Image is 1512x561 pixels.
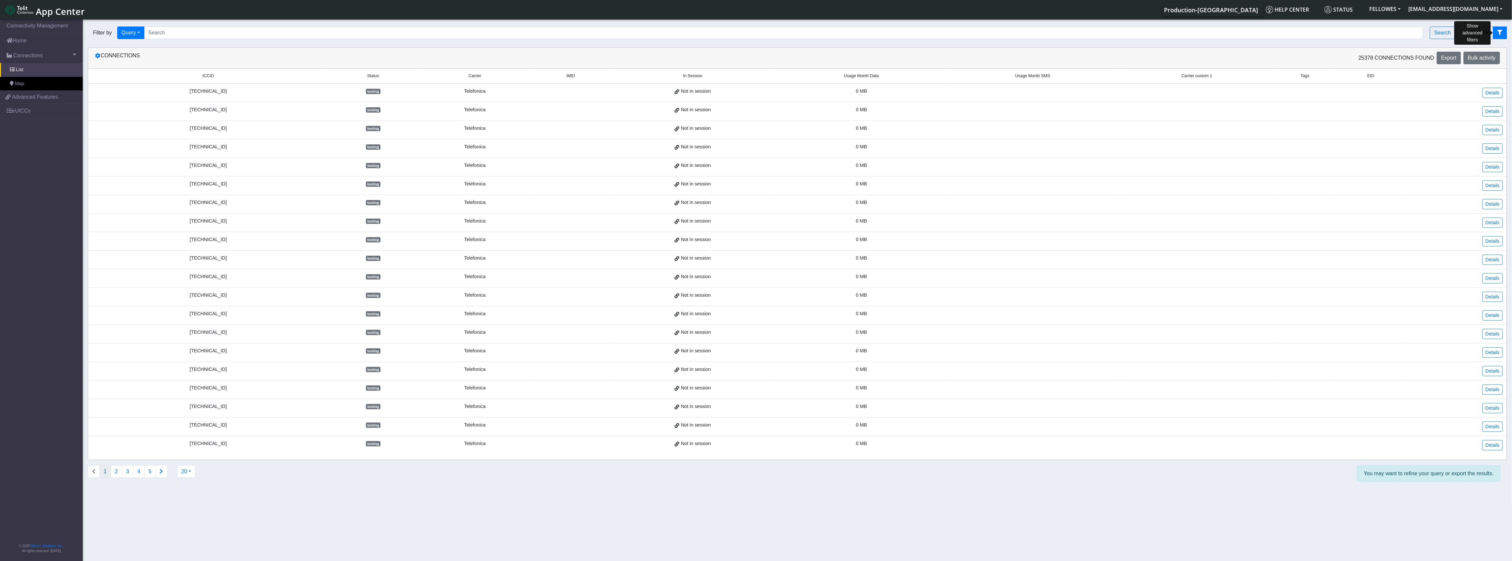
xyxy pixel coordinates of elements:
[99,465,111,478] button: 1
[422,236,528,243] div: Telefonica
[856,348,867,353] span: 0 MB
[366,441,380,446] span: testing
[422,329,528,336] div: Telefonica
[203,73,214,79] span: ICCID
[366,423,380,428] span: testing
[681,199,711,206] span: Not in session
[92,143,325,151] div: [TECHNICAL_ID]
[366,311,380,317] span: testing
[422,310,528,318] div: Telefonica
[92,366,325,373] div: [TECHNICAL_ID]
[13,52,43,60] span: Connections
[366,256,380,261] span: testing
[856,88,867,94] span: 0 MB
[422,422,528,429] div: Telefonica
[92,162,325,169] div: [TECHNICAL_ID]
[366,237,380,242] span: testing
[366,181,380,187] span: testing
[856,385,867,390] span: 0 MB
[92,440,325,447] div: [TECHNICAL_ID]
[1483,310,1503,321] a: Details
[856,274,867,279] span: 0 MB
[422,273,528,280] div: Telefonica
[422,384,528,392] div: Telefonica
[1164,3,1258,16] a: Your current platform instance
[1015,73,1050,79] span: Usage Month SMS
[92,273,325,280] div: [TECHNICAL_ID]
[366,293,380,298] span: testing
[681,180,711,188] span: Not in session
[856,292,867,298] span: 0 MB
[422,403,528,410] div: Telefonica
[422,125,528,132] div: Telefonica
[681,292,711,299] span: Not in session
[1322,3,1366,16] a: Status
[681,384,711,392] span: Not in session
[1357,465,1501,482] div: You may want to refine your query or export the results.
[1266,6,1273,13] img: knowledge.svg
[1483,440,1503,450] a: Details
[856,422,867,428] span: 0 MB
[92,255,325,262] div: [TECHNICAL_ID]
[92,422,325,429] div: [TECHNICAL_ID]
[422,218,528,225] div: Telefonica
[1266,6,1309,13] span: Help center
[92,310,325,318] div: [TECHNICAL_ID]
[856,163,867,168] span: 0 MB
[1483,273,1503,283] a: Details
[856,126,867,131] span: 0 MB
[366,404,380,409] span: testing
[1483,162,1503,172] a: Details
[90,52,797,64] div: Connections
[366,126,380,131] span: testing
[1468,55,1496,61] span: Bulk activity
[1182,73,1212,79] span: Carrier custom 1
[1483,255,1503,265] a: Details
[681,329,711,336] span: Not in session
[422,88,528,95] div: Telefonica
[1483,236,1503,246] a: Details
[366,163,380,168] span: testing
[1467,26,1507,39] div: fitlers menu
[1483,329,1503,339] a: Details
[681,310,711,318] span: Not in session
[856,107,867,112] span: 0 MB
[1367,73,1374,79] span: EID
[366,89,380,94] span: testing
[16,66,23,74] span: List
[681,162,711,169] span: Not in session
[366,330,380,335] span: testing
[1483,180,1503,191] a: Details
[1164,6,1258,14] span: Production-[GEOGRAPHIC_DATA]
[366,219,380,224] span: testing
[567,73,575,79] span: IMEI
[1483,125,1503,135] a: Details
[366,385,380,391] span: testing
[422,255,528,262] div: Telefonica
[422,106,528,114] div: Telefonica
[681,273,711,280] span: Not in session
[92,329,325,336] div: [TECHNICAL_ID]
[1483,106,1503,117] a: Details
[681,88,711,95] span: Not in session
[1483,422,1503,432] a: Details
[177,465,196,478] button: 20
[92,88,325,95] div: [TECHNICAL_ID]
[1301,73,1310,79] span: Tags
[144,26,1424,39] input: Search...
[366,107,380,113] span: testing
[366,348,380,354] span: testing
[681,255,711,262] span: Not in session
[88,29,117,37] span: Filter by
[681,347,711,355] span: Not in session
[366,144,380,150] span: testing
[1263,3,1322,16] a: Help center
[1366,3,1405,15] button: FELLOWES
[856,330,867,335] span: 0 MB
[1483,218,1503,228] a: Details
[1405,3,1507,15] button: [EMAIL_ADDRESS][DOMAIN_NAME]
[844,73,879,79] span: Usage Month Data
[422,347,528,355] div: Telefonica
[856,237,867,242] span: 0 MB
[92,199,325,206] div: [TECHNICAL_ID]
